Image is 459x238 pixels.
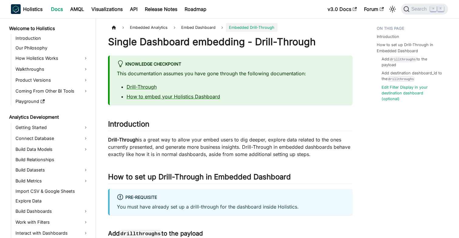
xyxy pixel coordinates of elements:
a: Build Data Models [14,144,90,154]
a: Roadmap [181,4,210,14]
button: Switch between dark and light mode (currently light mode) [388,4,397,14]
a: How to set up Drill-Through in Embedded Dashboard [377,42,444,53]
a: HolisticsHolistics [11,4,42,14]
a: Embed Dashboard [178,23,219,32]
a: Forum [360,4,387,14]
div: Knowledge Checkpoint [117,60,345,68]
a: How to embed your Holistics Dashboard [127,93,220,100]
p: is a great way to allow your embed users to dig deeper, explore data related to the ones currentl... [108,136,352,158]
a: Drill-Through [127,84,157,90]
a: Docs [47,4,66,14]
strong: Drill-Through [108,137,138,143]
a: Work with Filters [14,217,90,227]
a: Playground [14,97,90,106]
code: drillthroughs [120,230,161,237]
a: AMQL [66,4,88,14]
code: drillthroughs [389,57,416,62]
a: Build Relationships [14,155,90,164]
nav: Breadcrumbs [108,23,352,32]
h2: How to set up Drill-Through in Embedded Dashboard [108,172,352,184]
span: Search [410,6,430,12]
span: Embed Dashboard [181,25,216,30]
h1: Single Dashboard embedding - Drill-Through [108,36,352,48]
nav: Docs sidebar [5,18,96,238]
kbd: ⌘ [430,6,436,12]
a: Product Versions [14,75,90,85]
a: Build Datasets [14,165,90,175]
a: Adddrillthroughsto the payload [382,56,442,68]
a: v3.0 Docs [324,4,360,14]
a: API [126,4,141,14]
kbd: K [438,6,444,12]
a: Build Dashboards [14,206,90,216]
a: Import CSV & Google Sheets [14,187,90,195]
code: drillthroughs [387,76,415,82]
a: Explore Data [14,197,90,205]
a: Our Philosophy [14,44,90,52]
a: Build Metrics [14,176,90,186]
a: Edit Filter Display in your destination dashboard (optional) [382,84,442,102]
a: Welcome to Holistics [7,24,90,33]
a: Coming From Other BI Tools [14,86,90,96]
a: Introduction [14,34,90,42]
a: Add destination dashboard_id to thedrillthroughs [382,70,442,82]
b: Holistics [23,5,42,13]
a: Connect Database [14,134,90,143]
h2: Introduction [108,120,352,131]
a: How Holistics Works [14,53,90,63]
a: Interact with Dashboards [14,228,90,238]
a: Getting Started [14,123,90,132]
img: Holistics [11,4,21,14]
strong: Pre-requisite [125,195,157,200]
a: Visualizations [88,4,126,14]
a: Analytics Development [7,113,90,121]
p: You must have already set up a drill-through for the dashboard inside Holistics. [117,203,345,210]
span: Embedded Drill-Through [226,23,277,32]
a: Release Notes [141,4,181,14]
h3: Add to the payload [108,230,352,237]
a: Walkthroughs [14,64,90,74]
button: Search (Command+K) [401,4,448,15]
span: Embedded Analytics [127,23,171,32]
a: Home page [108,23,120,32]
a: Introduction [377,34,399,39]
p: This documentation assumes you have gone through the following documentation: [117,70,345,77]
